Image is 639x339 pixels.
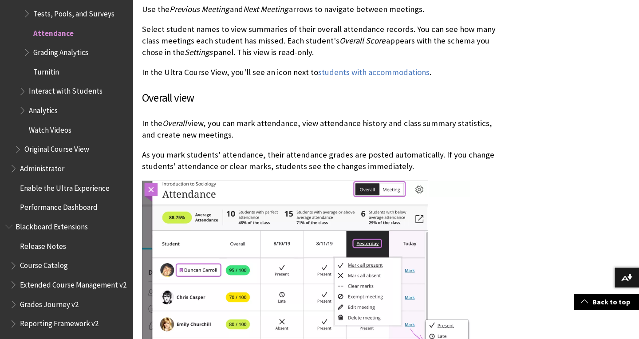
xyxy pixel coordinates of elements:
p: Use the and arrows to navigate between meetings. [142,4,499,15]
span: Reporting Framework v2 [20,316,99,328]
p: In the Ultra Course View, you'll see an icon next to . [142,67,499,78]
span: Overall [162,118,187,128]
span: Course Catalog [20,258,68,270]
span: Previous Meeting [170,4,229,14]
span: Turnitin [33,64,59,76]
span: Blackboard Extensions [16,219,88,231]
span: Release Notes [20,239,66,251]
p: Select student names to view summaries of their overall attendance records. You can see how many ... [142,24,499,59]
p: As you mark students' attendance, their attendance grades are posted automatically. If you change... [142,149,499,172]
span: Grades Journey v2 [20,297,79,309]
span: Interact with Students [29,84,103,96]
span: Watch Videos [29,122,71,134]
a: Back to top [574,294,639,310]
span: Analytics [29,103,58,115]
p: In the view, you can mark attendance, view attendance history and class summary statistics, and c... [142,118,499,141]
span: Extended Course Management v2 [20,277,126,289]
span: Next Meeting [243,4,288,14]
span: Original Course View [24,142,89,154]
span: Settings [185,47,213,57]
span: Tests, Pools, and Surveys [33,6,114,18]
span: Overall Score [339,35,385,46]
h3: Overall view [142,90,499,106]
span: Administrator [20,161,64,173]
span: Attendance [33,26,74,38]
span: Grading Analytics [33,45,88,57]
span: Performance Dashboard [20,200,98,212]
span: Enable the Ultra Experience [20,181,110,193]
a: students with accommodations [318,67,430,78]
